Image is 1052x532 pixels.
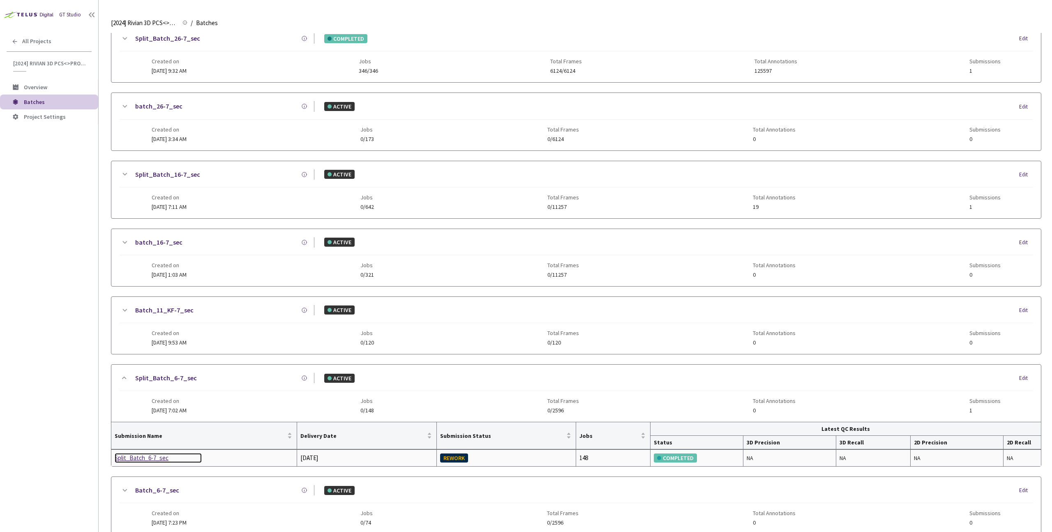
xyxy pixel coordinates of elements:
[152,126,187,133] span: Created on
[547,330,579,336] span: Total Frames
[547,510,579,516] span: Total Frames
[324,374,355,383] div: ACTIVE
[360,330,374,336] span: Jobs
[969,340,1001,346] span: 0
[59,11,81,19] div: GT Studio
[969,194,1001,201] span: Submissions
[753,204,796,210] span: 19
[753,136,796,142] span: 0
[969,407,1001,414] span: 1
[111,229,1041,286] div: batch_16-7_secACTIVEEditCreated on[DATE] 1:03 AMJobs0/321Total Frames0/11257Total Annotations0Sub...
[550,58,582,65] span: Total Frames
[754,68,797,74] span: 125597
[360,510,373,516] span: Jobs
[324,34,367,43] div: COMPLETED
[152,407,187,414] span: [DATE] 7:02 AM
[152,510,187,516] span: Created on
[360,262,374,268] span: Jobs
[1019,35,1033,43] div: Edit
[111,297,1041,354] div: Batch_11_KF-7_secACTIVEEditCreated on[DATE] 9:53 AMJobs0/120Total Frames0/120Total Annotations0Su...
[360,136,374,142] span: 0/173
[152,519,187,526] span: [DATE] 7:23 PM
[440,433,565,439] span: Submission Status
[300,433,425,439] span: Delivery Date
[753,520,796,526] span: 0
[22,38,51,45] span: All Projects
[576,422,651,449] th: Jobs
[324,305,355,315] div: ACTIVE
[152,203,187,210] span: [DATE] 7:11 AM
[24,83,47,91] span: Overview
[1019,486,1033,495] div: Edit
[115,453,202,463] a: Split_Batch_6-7_sec
[111,161,1041,218] div: Split_Batch_16-7_secACTIVEEditCreated on[DATE] 7:11 AMJobs0/642Total Frames0/11257Total Annotatio...
[196,18,218,28] span: Batches
[969,204,1001,210] span: 1
[191,18,193,28] li: /
[754,58,797,65] span: Total Annotations
[547,126,579,133] span: Total Frames
[753,340,796,346] span: 0
[24,98,45,106] span: Batches
[547,194,579,201] span: Total Frames
[547,340,579,346] span: 0/120
[152,398,187,404] span: Created on
[914,453,1000,463] div: NA
[547,272,579,278] span: 0/11257
[360,194,374,201] span: Jobs
[753,510,796,516] span: Total Annotations
[360,272,374,278] span: 0/321
[1019,306,1033,315] div: Edit
[969,126,1001,133] span: Submissions
[111,422,297,449] th: Submission Name
[300,453,433,463] div: [DATE]
[152,339,187,346] span: [DATE] 9:53 AM
[152,194,187,201] span: Created on
[579,433,639,439] span: Jobs
[135,373,197,383] a: Split_Batch_6-7_sec
[324,486,355,495] div: ACTIVE
[753,194,796,201] span: Total Annotations
[836,436,911,449] th: 3D Recall
[743,436,836,449] th: 3D Precision
[360,126,374,133] span: Jobs
[13,60,87,67] span: [2024] Rivian 3D PCS<>Production
[1007,453,1038,463] div: NA
[547,398,579,404] span: Total Frames
[135,305,194,315] a: Batch_11_KF-7_sec
[1019,374,1033,382] div: Edit
[360,340,374,346] span: 0/120
[1019,103,1033,111] div: Edit
[579,453,647,463] div: 148
[324,102,355,111] div: ACTIVE
[111,93,1041,150] div: batch_26-7_secACTIVEEditCreated on[DATE] 3:34 AMJobs0/173Total Frames0/6124Total Annotations0Subm...
[753,262,796,268] span: Total Annotations
[360,520,373,526] span: 0/74
[654,453,697,463] div: COMPLETED
[753,272,796,278] span: 0
[747,453,833,463] div: NA
[152,135,187,143] span: [DATE] 3:34 AM
[753,126,796,133] span: Total Annotations
[753,398,796,404] span: Total Annotations
[152,67,187,74] span: [DATE] 9:32 AM
[547,407,579,414] span: 0/2596
[152,262,187,268] span: Created on
[437,422,576,449] th: Submission Status
[547,520,579,526] span: 0/2596
[969,58,1001,65] span: Submissions
[550,68,582,74] span: 6124/6124
[969,520,1001,526] span: 0
[969,398,1001,404] span: Submissions
[24,113,66,120] span: Project Settings
[115,433,286,439] span: Submission Name
[360,407,374,414] span: 0/148
[969,330,1001,336] span: Submissions
[753,407,796,414] span: 0
[547,262,579,268] span: Total Frames
[547,204,579,210] span: 0/11257
[297,422,436,449] th: Delivery Date
[753,330,796,336] span: Total Annotations
[152,330,187,336] span: Created on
